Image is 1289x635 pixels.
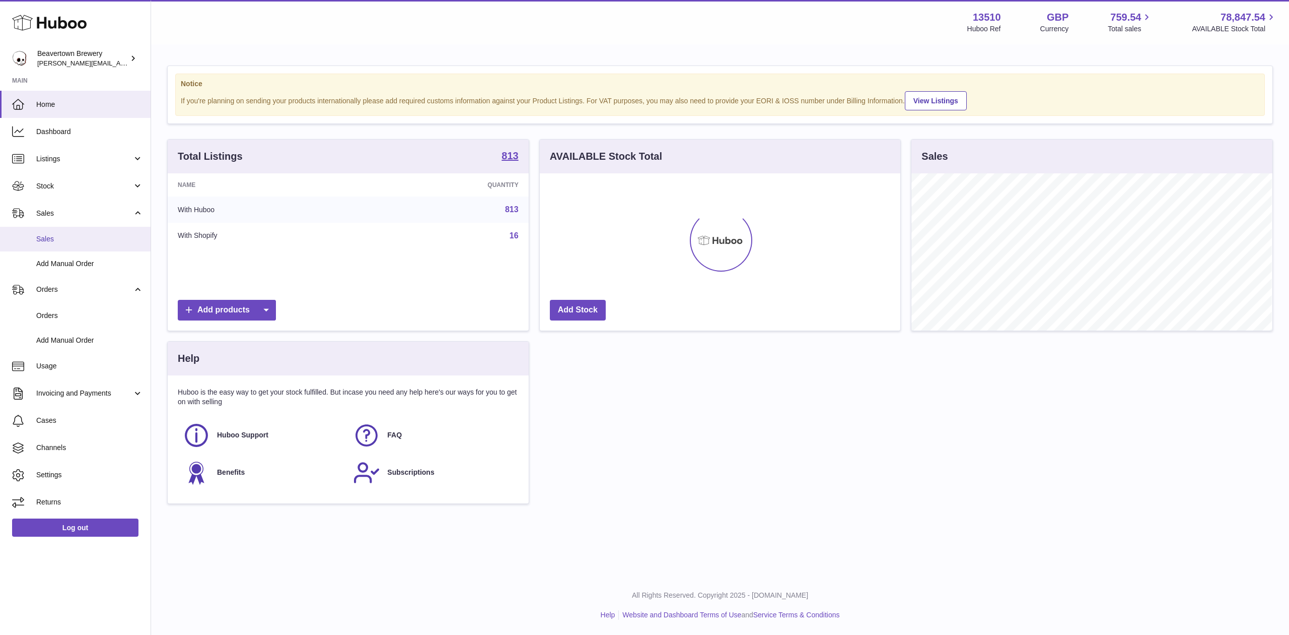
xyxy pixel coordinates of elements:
[1108,11,1153,34] a: 759.54 Total sales
[36,470,143,480] span: Settings
[36,181,132,191] span: Stock
[36,336,143,345] span: Add Manual Order
[905,91,967,110] a: View Listings
[1110,11,1141,24] span: 759.54
[12,519,138,537] a: Log out
[36,154,132,164] span: Listings
[601,611,615,619] a: Help
[37,59,256,67] span: [PERSON_NAME][EMAIL_ADDRESS][PERSON_NAME][DOMAIN_NAME]
[1192,11,1277,34] a: 78,847.54 AVAILABLE Stock Total
[36,209,132,218] span: Sales
[967,24,1001,34] div: Huboo Ref
[178,388,519,407] p: Huboo is the easy way to get your stock fulfilled. But incase you need any help here's our ways f...
[622,611,741,619] a: Website and Dashboard Terms of Use
[510,231,519,240] a: 16
[36,497,143,507] span: Returns
[178,150,243,163] h3: Total Listings
[353,422,513,449] a: FAQ
[387,430,402,440] span: FAQ
[753,611,840,619] a: Service Terms & Conditions
[37,49,128,68] div: Beavertown Brewery
[619,610,839,620] li: and
[36,416,143,425] span: Cases
[181,79,1259,89] strong: Notice
[183,422,343,449] a: Huboo Support
[36,361,143,371] span: Usage
[1040,24,1069,34] div: Currency
[36,127,143,137] span: Dashboard
[178,300,276,321] a: Add products
[502,151,518,163] a: 813
[353,459,513,486] a: Subscriptions
[36,389,132,398] span: Invoicing and Payments
[505,205,519,214] a: 813
[921,150,948,163] h3: Sales
[36,259,143,269] span: Add Manual Order
[159,591,1281,600] p: All Rights Reserved. Copyright 2025 - [DOMAIN_NAME]
[36,311,143,321] span: Orders
[36,234,143,244] span: Sales
[12,51,27,66] img: Matthew.McCormack@beavertownbrewery.co.uk
[217,468,245,477] span: Benefits
[217,430,268,440] span: Huboo Support
[178,352,199,365] h3: Help
[168,223,362,249] td: With Shopify
[502,151,518,161] strong: 813
[36,285,132,294] span: Orders
[1221,11,1265,24] span: 78,847.54
[973,11,1001,24] strong: 13510
[168,197,362,223] td: With Huboo
[1192,24,1277,34] span: AVAILABLE Stock Total
[181,90,1259,110] div: If you're planning on sending your products internationally please add required customs informati...
[387,468,434,477] span: Subscriptions
[1108,24,1153,34] span: Total sales
[36,100,143,109] span: Home
[550,150,662,163] h3: AVAILABLE Stock Total
[362,173,528,197] th: Quantity
[168,173,362,197] th: Name
[550,300,606,321] a: Add Stock
[183,459,343,486] a: Benefits
[36,443,143,453] span: Channels
[1047,11,1068,24] strong: GBP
